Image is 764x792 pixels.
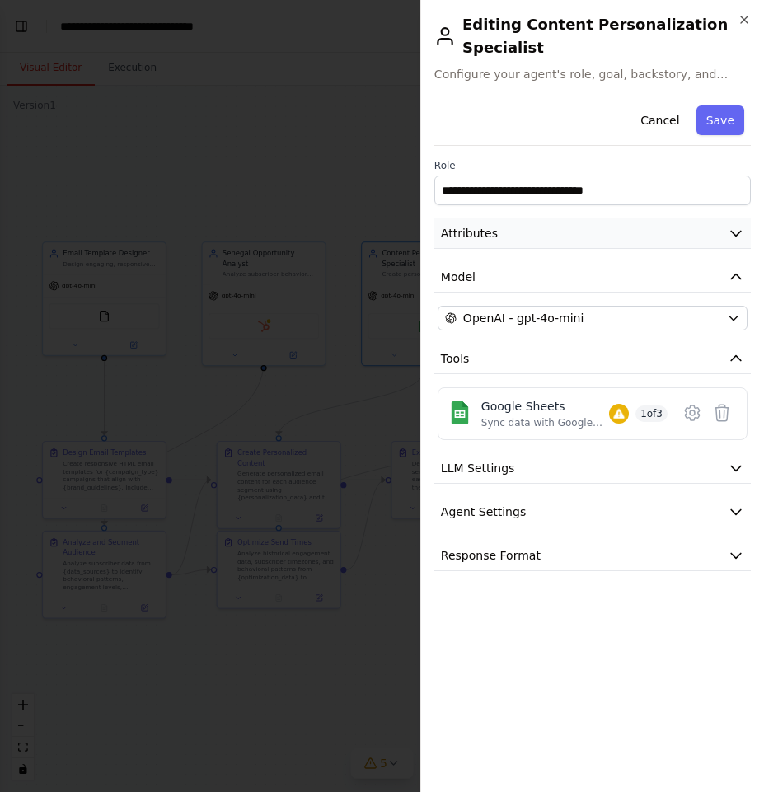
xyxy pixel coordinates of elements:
span: Attributes [441,225,498,241]
label: Role [434,159,751,172]
button: Configure tool [677,398,707,428]
button: Cancel [630,105,689,135]
button: Model [434,262,751,293]
button: Attributes [434,218,751,249]
button: Response Format [434,541,751,571]
div: Sync data with Google Sheets [481,416,609,429]
div: Google Sheets [481,398,609,415]
span: Model [441,269,476,285]
span: OpenAI - gpt-4o-mini [463,310,584,326]
h2: Editing Content Personalization Specialist [434,13,751,59]
img: Google Sheets [448,401,471,424]
button: Tools [434,344,751,374]
button: Delete tool [707,398,737,428]
span: LLM Settings [441,460,515,476]
button: OpenAI - gpt-4o-mini [438,306,748,330]
button: Save [696,105,744,135]
span: Agent Settings [441,504,526,520]
span: Tools [441,350,470,367]
span: 1 of 3 [635,405,668,422]
button: Agent Settings [434,497,751,527]
span: Response Format [441,547,541,564]
span: Configure your agent's role, goal, backstory, and model settings. [434,66,751,82]
button: LLM Settings [434,453,751,484]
